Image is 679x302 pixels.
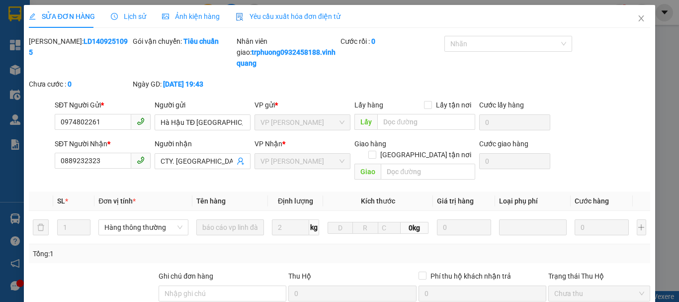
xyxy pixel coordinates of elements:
[137,156,145,164] span: phone
[162,13,169,20] span: picture
[260,154,344,169] span: VP LÊ HỒNG PHONG
[29,36,131,58] div: [PERSON_NAME]:
[548,271,650,282] div: Trạng thái Thu Hộ
[354,140,386,148] span: Giao hàng
[437,219,491,235] input: 0
[376,149,475,160] span: [GEOGRAPHIC_DATA] tận nơi
[575,219,629,235] input: 0
[278,197,313,205] span: Định lượng
[354,164,381,180] span: Giao
[68,80,72,88] b: 0
[104,220,182,235] span: Hàng thông thường
[401,222,429,234] span: 0kg
[159,272,213,280] label: Ghi chú đơn hàng
[381,164,475,180] input: Dọc đường
[495,192,571,211] th: Loại phụ phí
[33,219,49,235] button: delete
[236,13,244,21] img: icon
[309,219,319,235] span: kg
[133,79,235,90] div: Ngày GD:
[237,36,339,69] div: Nhân viên giao:
[378,222,401,234] input: C
[57,197,65,205] span: SL
[371,37,375,45] b: 0
[354,101,383,109] span: Lấy hàng
[111,12,146,20] span: Lịch sử
[98,197,136,205] span: Đơn vị tính
[352,222,378,234] input: R
[479,153,550,169] input: Cước giao hàng
[33,248,263,259] div: Tổng: 1
[637,14,645,22] span: close
[361,197,395,205] span: Kích thước
[328,222,353,234] input: D
[29,13,36,20] span: edit
[432,100,475,110] span: Lấy tận nơi
[162,12,220,20] span: Ảnh kiện hàng
[29,12,95,20] span: SỬA ĐƠN HÀNG
[159,286,286,302] input: Ghi chú đơn hàng
[437,197,474,205] span: Giá trị hàng
[575,197,609,205] span: Cước hàng
[55,138,151,149] div: SĐT Người Nhận
[183,37,219,45] b: Tiêu chuẩn
[354,114,377,130] span: Lấy
[255,100,350,110] div: VP gửi
[29,79,131,90] div: Chưa cước :
[479,114,550,130] input: Cước lấy hàng
[237,157,245,165] span: user-add
[554,286,644,301] span: Chưa thu
[137,117,145,125] span: phone
[155,100,251,110] div: Người gửi
[237,48,336,67] b: trphuong0932458188.vinhquang
[196,197,226,205] span: Tên hàng
[196,219,264,235] input: VD: Bàn, Ghế
[627,5,655,33] button: Close
[133,36,235,47] div: Gói vận chuyển:
[479,101,524,109] label: Cước lấy hàng
[55,100,151,110] div: SĐT Người Gửi
[111,13,118,20] span: clock-circle
[163,80,203,88] b: [DATE] 19:43
[255,140,282,148] span: VP Nhận
[260,115,344,130] span: VP Linh Đàm
[340,36,442,47] div: Cước rồi :
[479,140,528,148] label: Cước giao hàng
[637,219,646,235] button: plus
[377,114,475,130] input: Dọc đường
[155,138,251,149] div: Người nhận
[236,12,340,20] span: Yêu cầu xuất hóa đơn điện tử
[426,271,515,282] span: Phí thu hộ khách nhận trả
[288,272,311,280] span: Thu Hộ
